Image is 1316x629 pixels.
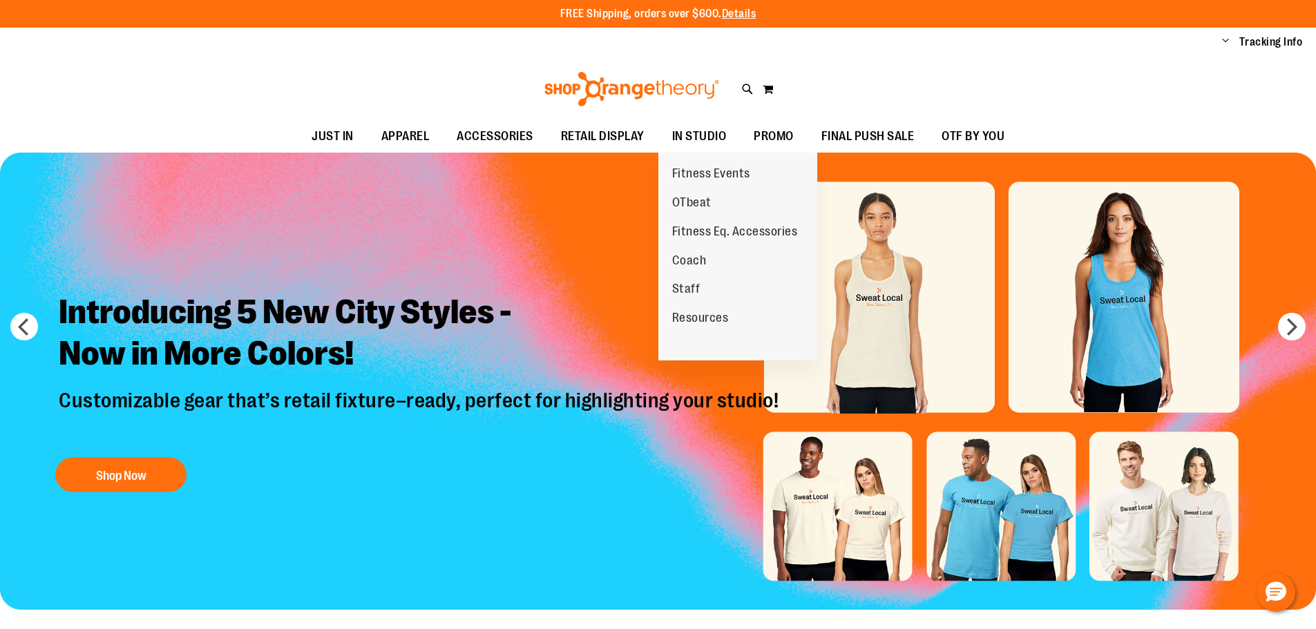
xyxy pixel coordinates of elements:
span: Resources [672,311,729,328]
a: Staff [658,275,714,304]
span: OTF BY YOU [942,121,1004,152]
a: Fitness Events [658,159,764,188]
a: JUST IN [298,121,368,153]
a: Coach [658,246,721,275]
span: JUST IN [312,121,354,152]
span: RETAIL DISPLAY [561,121,645,152]
a: IN STUDIO [658,121,741,153]
ul: IN STUDIO [658,153,817,360]
span: PROMO [754,121,794,152]
button: Account menu [1222,35,1229,49]
a: PROMO [740,121,808,153]
button: prev [10,313,38,340]
a: Introducing 5 New City Styles -Now in More Colors! Customizable gear that’s retail fixture–ready,... [48,281,792,499]
h2: Introducing 5 New City Styles - Now in More Colors! [48,281,792,388]
span: ACCESSORIES [457,121,533,152]
span: Fitness Eq. Accessories [672,224,798,242]
a: Fitness Eq. Accessories [658,217,812,246]
a: OTbeat [658,188,725,217]
span: FINAL PUSH SALE [821,121,915,152]
a: OTF BY YOU [928,121,1018,153]
a: FINAL PUSH SALE [808,121,928,153]
button: Hello, have a question? Let’s chat. [1257,573,1295,612]
span: APPAREL [381,121,430,152]
a: APPAREL [368,121,444,153]
img: Shop Orangetheory [542,72,721,106]
span: OTbeat [672,195,712,213]
a: RETAIL DISPLAY [547,121,658,153]
button: Shop Now [55,458,187,492]
p: FREE Shipping, orders over $600. [560,6,756,22]
span: IN STUDIO [672,121,727,152]
span: Coach [672,253,707,271]
a: ACCESSORIES [443,121,547,153]
span: Staff [672,282,700,299]
a: Details [722,8,756,20]
p: Customizable gear that’s retail fixture–ready, perfect for highlighting your studio! [48,388,792,444]
a: Resources [658,304,743,333]
span: Fitness Events [672,166,750,184]
button: next [1278,313,1306,340]
a: Tracking Info [1239,35,1303,50]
